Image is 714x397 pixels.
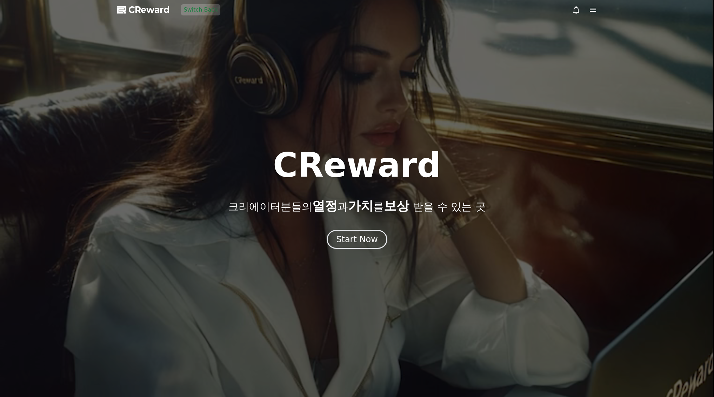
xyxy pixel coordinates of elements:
p: 크리에이터분들의 과 를 받을 수 있는 곳 [228,199,486,213]
button: Start Now [327,230,387,249]
a: Start Now [327,237,387,244]
a: CReward [117,4,170,15]
button: Switch Back [181,4,221,15]
span: 보상 [384,199,409,213]
span: 가치 [348,199,373,213]
span: CReward [128,4,170,15]
span: 열정 [312,199,338,213]
h1: CReward [273,148,441,182]
div: Start Now [336,234,378,245]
